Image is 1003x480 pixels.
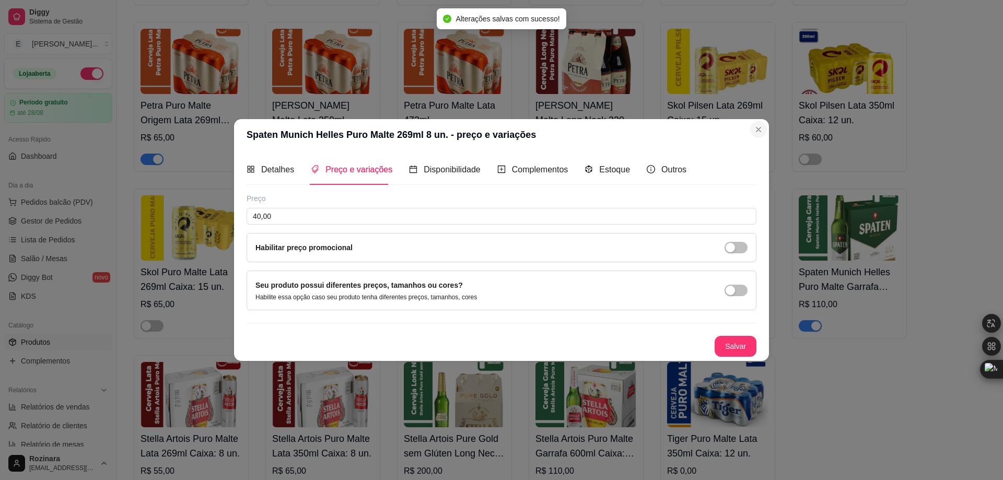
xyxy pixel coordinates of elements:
[255,293,477,301] p: Habilite essa opção caso seu produto tenha diferentes preços, tamanhos, cores
[325,165,392,174] span: Preço e variações
[409,165,417,173] span: calendar
[261,165,294,174] span: Detalhes
[647,165,655,173] span: info-circle
[443,15,451,23] span: check-circle
[247,208,756,225] input: Ex.: R$12,99
[247,165,255,173] span: appstore
[661,165,686,174] span: Outros
[311,165,319,173] span: tags
[456,15,559,23] span: Alterações salvas com sucesso!
[497,165,506,173] span: plus-square
[255,281,463,289] label: Seu produto possui diferentes preços, tamanhos ou cores?
[599,165,630,174] span: Estoque
[750,121,767,138] button: Close
[255,243,353,252] label: Habilitar preço promocional
[234,119,769,150] header: Spaten Munich Helles Puro Malte 269ml 8 un. - preço e variações
[585,165,593,173] span: code-sandbox
[512,165,568,174] span: Complementos
[424,165,481,174] span: Disponibilidade
[247,193,756,204] div: Preço
[715,336,756,357] button: Salvar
